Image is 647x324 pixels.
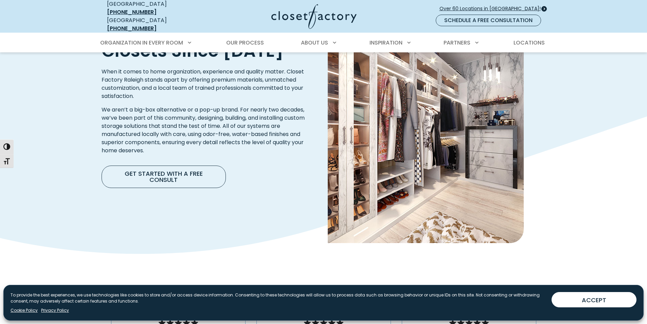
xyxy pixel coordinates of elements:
[436,15,541,26] a: Schedule a Free Consultation
[439,5,546,12] span: Over 60 Locations in [GEOGRAPHIC_DATA]!
[41,307,69,313] a: Privacy Policy
[107,24,157,32] a: [PHONE_NUMBER]
[439,3,546,15] a: Over 60 Locations in [GEOGRAPHIC_DATA]!
[11,307,38,313] a: Cookie Policy
[301,39,328,47] span: About Us
[370,39,402,47] span: Inspiration
[102,166,226,188] a: Get Started with a Free Consult
[328,5,524,243] img: Modern custom closet with white marble finishes, glass-front cabinets, LED lighting
[444,39,470,47] span: Partners
[95,33,552,52] nav: Primary Menu
[11,292,546,304] p: To provide the best experiences, we use technologies like cookies to store and/or access device i...
[102,106,309,155] p: We aren’t a big-box alternative or a pop-up brand. For nearly two decades, we’ve been part of thi...
[226,39,264,47] span: Our Process
[552,292,636,307] button: ACCEPT
[107,16,205,33] div: [GEOGRAPHIC_DATA]
[107,8,157,16] a: [PHONE_NUMBER]
[271,4,357,29] img: Closet Factory Logo
[514,39,545,47] span: Locations
[102,68,309,100] p: When it comes to home organization, experience and quality matter. Closet Factory Raleigh stands ...
[100,39,183,47] span: Organization in Every Room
